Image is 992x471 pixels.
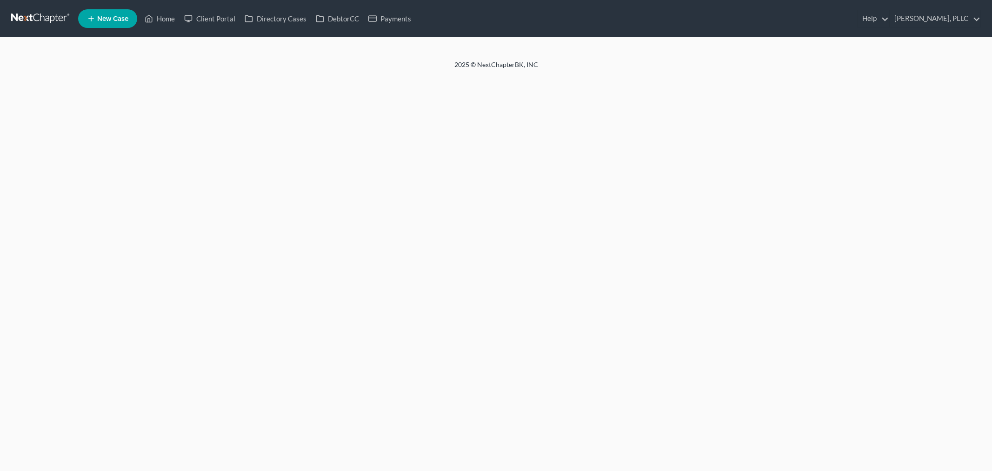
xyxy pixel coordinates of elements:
div: 2025 © NextChapterBK, INC [231,60,761,77]
a: DebtorCC [311,10,364,27]
a: Payments [364,10,416,27]
a: Home [140,10,180,27]
a: Directory Cases [240,10,311,27]
new-legal-case-button: New Case [78,9,137,28]
a: Help [858,10,889,27]
a: [PERSON_NAME], PLLC [890,10,980,27]
a: Client Portal [180,10,240,27]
